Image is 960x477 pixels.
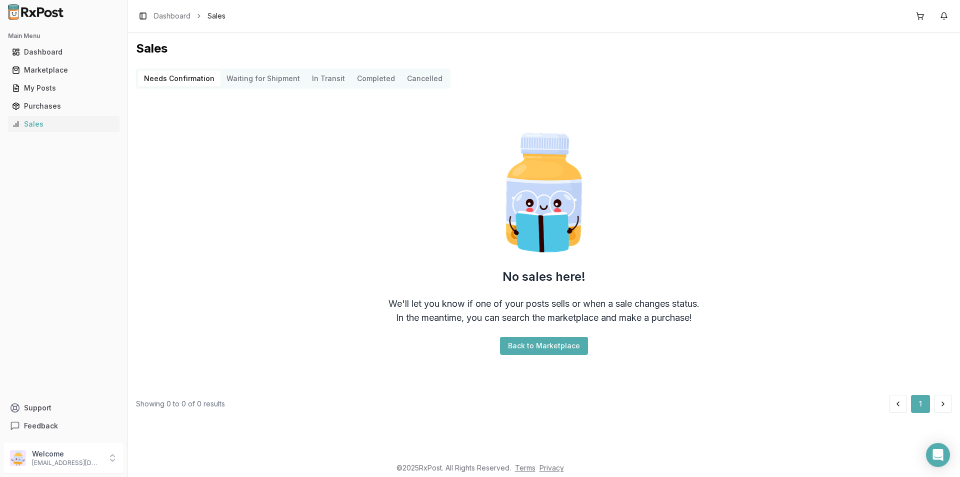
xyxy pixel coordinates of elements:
button: Support [4,399,123,417]
button: My Posts [4,80,123,96]
button: Dashboard [4,44,123,60]
p: [EMAIL_ADDRESS][DOMAIN_NAME] [32,459,101,467]
div: We'll let you know if one of your posts sells or when a sale changes status. [388,297,699,311]
a: Marketplace [8,61,119,79]
button: Back to Marketplace [500,337,588,355]
div: Dashboard [12,47,115,57]
button: Cancelled [401,71,448,87]
div: Marketplace [12,65,115,75]
a: Dashboard [154,11,190,21]
a: Terms [515,463,535,472]
button: Marketplace [4,62,123,78]
div: Showing 0 to 0 of 0 results [136,399,225,409]
button: Purchases [4,98,123,114]
a: Dashboard [8,43,119,61]
button: 1 [911,395,930,413]
button: Waiting for Shipment [220,71,306,87]
p: Welcome [32,449,101,459]
img: User avatar [10,450,26,466]
a: Purchases [8,97,119,115]
img: Smart Pill Bottle [480,129,608,257]
a: My Posts [8,79,119,97]
span: Feedback [24,421,58,431]
img: RxPost Logo [4,4,68,20]
button: In Transit [306,71,351,87]
nav: breadcrumb [154,11,225,21]
button: Needs Confirmation [138,71,220,87]
h2: No sales here! [502,269,585,285]
div: My Posts [12,83,115,93]
a: Sales [8,115,119,133]
button: Feedback [4,417,123,435]
button: Completed [351,71,401,87]
span: Sales [207,11,225,21]
div: Sales [12,119,115,129]
div: In the meantime, you can search the marketplace and make a purchase! [396,311,692,325]
h2: Main Menu [8,32,119,40]
button: Sales [4,116,123,132]
h1: Sales [136,41,952,57]
div: Open Intercom Messenger [926,443,950,467]
div: Purchases [12,101,115,111]
a: Privacy [539,463,564,472]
